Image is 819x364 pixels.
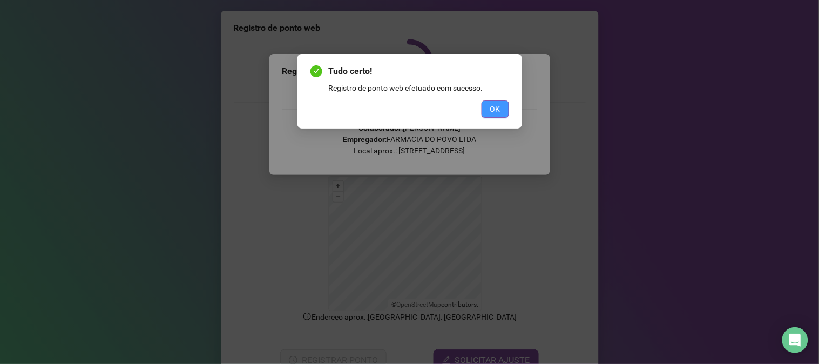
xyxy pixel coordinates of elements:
[329,65,509,78] span: Tudo certo!
[329,82,509,94] div: Registro de ponto web efetuado com sucesso.
[310,65,322,77] span: check-circle
[782,327,808,353] div: Open Intercom Messenger
[482,100,509,118] button: OK
[490,103,500,115] span: OK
